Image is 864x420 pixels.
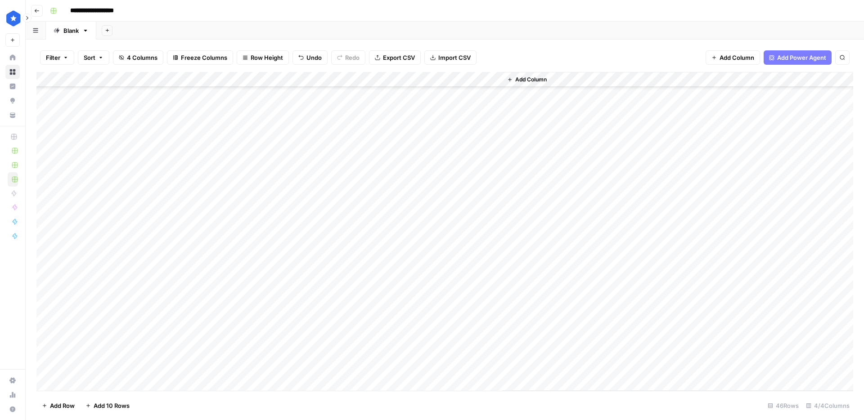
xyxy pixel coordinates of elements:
span: Add 10 Rows [94,401,130,410]
span: Add Row [50,401,75,410]
a: Browse [5,65,20,79]
div: 46 Rows [764,398,802,413]
button: Row Height [237,50,289,65]
span: 4 Columns [127,53,157,62]
a: Your Data [5,108,20,122]
button: 4 Columns [113,50,163,65]
span: Freeze Columns [181,53,227,62]
button: Workspace: ConsumerAffairs [5,7,20,30]
a: Insights [5,79,20,94]
button: Freeze Columns [167,50,233,65]
button: Add 10 Rows [80,398,135,413]
a: Home [5,50,20,65]
span: Add Column [515,76,547,84]
span: Sort [84,53,95,62]
button: Redo [331,50,365,65]
div: Blank [63,26,79,35]
div: 4/4 Columns [802,398,853,413]
a: Blank [46,22,96,40]
button: Add Power Agent [764,50,832,65]
button: Add Column [504,74,550,85]
span: Export CSV [383,53,415,62]
button: Sort [78,50,109,65]
a: Settings [5,373,20,388]
button: Help + Support [5,402,20,416]
span: Row Height [251,53,283,62]
a: Opportunities [5,94,20,108]
span: Redo [345,53,360,62]
button: Add Row [36,398,80,413]
a: Usage [5,388,20,402]
span: Import CSV [438,53,471,62]
button: Filter [40,50,74,65]
img: ConsumerAffairs Logo [5,10,22,27]
button: Import CSV [424,50,477,65]
span: Add Column [720,53,754,62]
button: Export CSV [369,50,421,65]
span: Undo [306,53,322,62]
span: Add Power Agent [777,53,826,62]
span: Filter [46,53,60,62]
button: Add Column [706,50,760,65]
button: Undo [292,50,328,65]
